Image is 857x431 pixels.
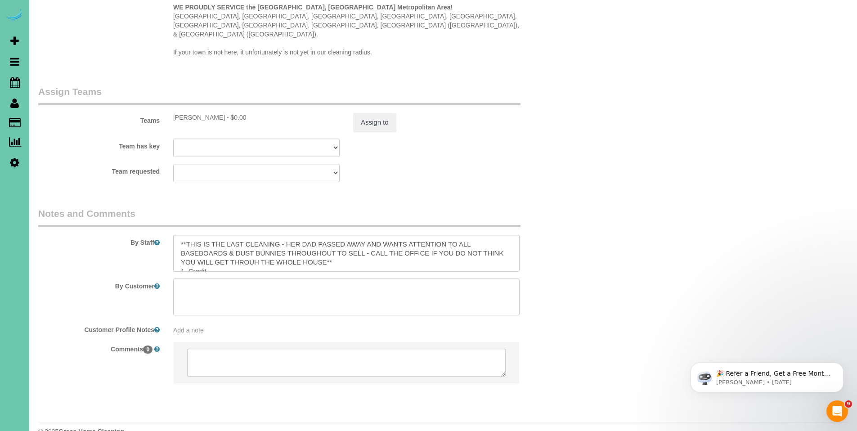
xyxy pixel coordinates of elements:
label: Team requested [31,164,166,176]
span: Add a note [173,327,204,334]
label: Teams [31,113,166,125]
img: Automaid Logo [5,9,23,22]
span: 🎉 Refer a Friend, Get a Free Month! 🎉 Love Automaid? Share the love! When you refer a friend who ... [39,26,154,123]
div: 2.5 hours x $0.00/hour [173,113,340,122]
strong: WE PROUDLY SERVICE the [GEOGRAPHIC_DATA], [GEOGRAPHIC_DATA] Metropolitan Area! [173,4,453,11]
label: Comments [31,341,166,354]
label: By Staff [31,235,166,247]
legend: Notes and Comments [38,207,520,227]
label: Customer Profile Notes [31,322,166,334]
label: By Customer [31,278,166,291]
label: Team has key [31,139,166,151]
p: Message from Ellie, sent 3d ago [39,35,155,43]
p: [GEOGRAPHIC_DATA], [GEOGRAPHIC_DATA], [GEOGRAPHIC_DATA], [GEOGRAPHIC_DATA], [GEOGRAPHIC_DATA], [G... [173,3,520,57]
legend: Assign Teams [38,85,520,105]
iframe: Intercom live chat [826,400,848,422]
span: 0 [143,346,153,354]
span: 9 [845,400,852,408]
iframe: Intercom notifications message [677,344,857,407]
button: Assign to [353,113,396,132]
